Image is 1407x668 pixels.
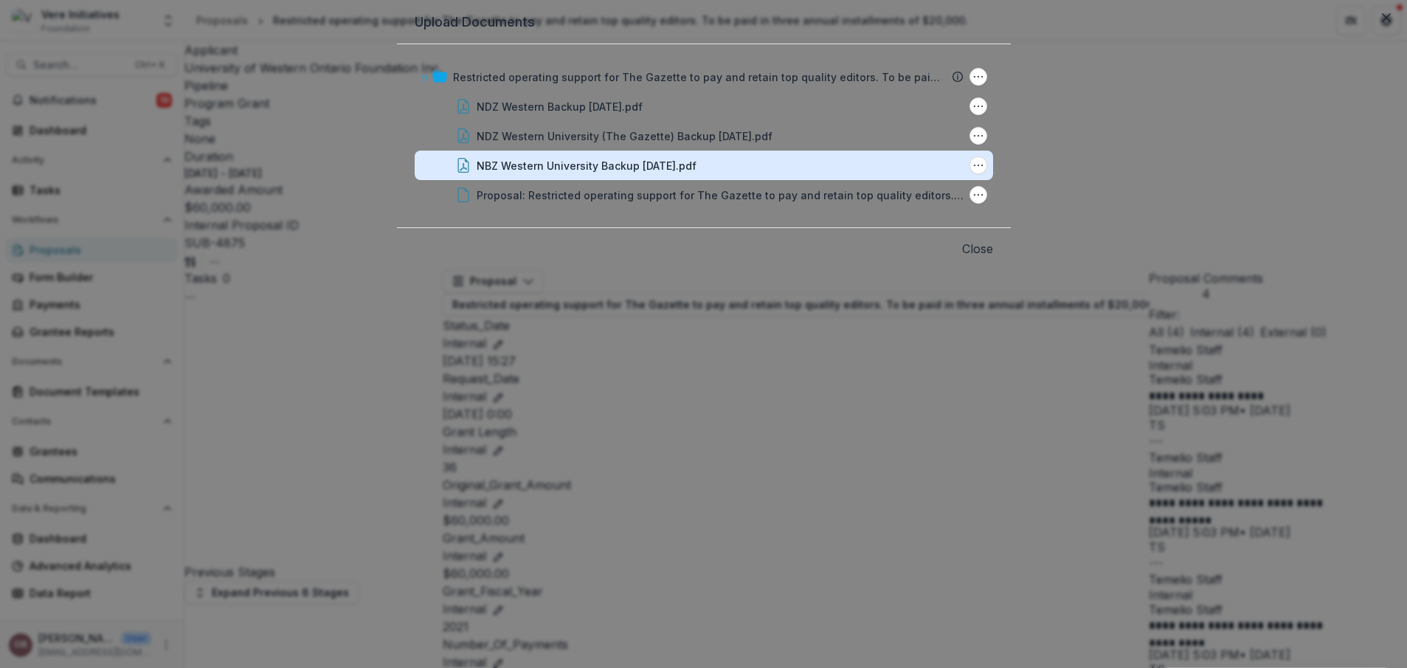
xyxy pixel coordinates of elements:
div: NDZ Western Backup [DATE].pdf [477,99,643,114]
button: Close [962,240,993,258]
button: NBZ Western University Backup 4.20.21.pdf Options [969,156,987,174]
div: NBZ Western University Backup [DATE].pdfNBZ Western University Backup 4.20.21.pdf Options [415,151,993,180]
div: Proposal: Restricted operating support for The Gazette to pay and retain top quality editors. To ... [477,187,964,203]
div: Restricted operating support for The Gazette to pay and retain top quality editors. To be paid in... [453,69,940,85]
button: NDZ Western Backup 5.11.23.pdf Options [969,97,987,115]
button: Close [1375,6,1398,30]
div: Proposal: Restricted operating support for The Gazette to pay and retain top quality editors. To ... [415,180,993,210]
button: Restricted operating support for The Gazette to pay and retain top quality editors. To be paid in... [969,68,987,86]
div: NDZ Western University (The Gazette) Backup [DATE].pdf [477,128,772,144]
button: NDZ Western University (The Gazette) Backup 5.3.22.pdf Options [969,127,987,145]
div: Restricted operating support for The Gazette to pay and retain top quality editors. To be paid in... [415,62,993,210]
div: NDZ Western University (The Gazette) Backup [DATE].pdfNDZ Western University (The Gazette) Backup... [415,121,993,151]
div: NDZ Western Backup [DATE].pdfNDZ Western Backup 5.11.23.pdf Options [415,92,993,121]
div: Restricted operating support for The Gazette to pay and retain top quality editors. To be paid in... [415,62,993,92]
div: NBZ Western University Backup [DATE].pdf [477,158,696,173]
button: Proposal: Restricted operating support for The Gazette to pay and retain top quality editors. To ... [969,186,987,204]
